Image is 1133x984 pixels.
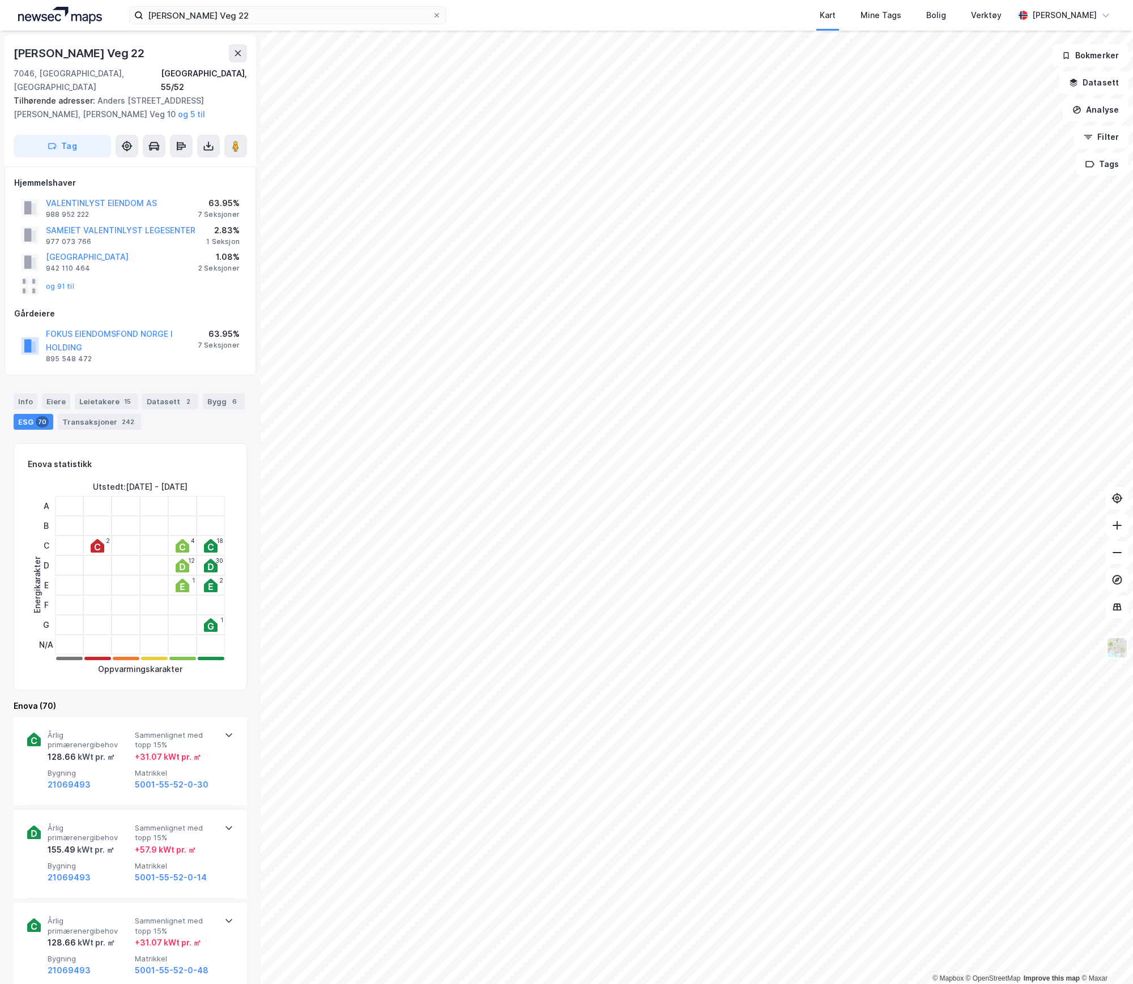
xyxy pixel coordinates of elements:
[966,974,1021,982] a: OpenStreetMap
[135,778,208,792] button: 5001-55-52-0-30
[14,414,53,430] div: ESG
[48,750,115,764] div: 128.66
[135,861,218,871] span: Matrikkel
[932,974,964,982] a: Mapbox
[48,861,130,871] span: Bygning
[39,575,53,595] div: E
[198,327,240,341] div: 63.95%
[135,954,218,964] span: Matrikkel
[135,768,218,778] span: Matrikkel
[1059,71,1128,94] button: Datasett
[216,557,223,564] div: 30
[14,67,161,94] div: 7046, [GEOGRAPHIC_DATA], [GEOGRAPHIC_DATA]
[14,699,247,713] div: Enova (70)
[1076,153,1128,176] button: Tags
[192,577,195,584] div: 1
[206,224,240,237] div: 2.83%
[48,778,91,792] button: 21069493
[75,843,114,857] div: kWt pr. ㎡
[135,750,201,764] div: + 31.07 kWt pr. ㎡
[143,7,432,24] input: Søk på adresse, matrikkel, gårdeiere, leietakere eller personer
[1076,930,1133,984] div: Kontrollprogram for chat
[161,67,247,94] div: [GEOGRAPHIC_DATA], 55/52
[135,871,207,884] button: 5001-55-52-0-14
[203,393,245,409] div: Bygg
[98,662,182,676] div: Oppvarmingskarakter
[48,964,91,977] button: 21069493
[142,393,198,409] div: Datasett
[1076,930,1133,984] iframe: Chat Widget
[1106,637,1128,658] img: Z
[106,537,110,544] div: 2
[198,341,240,350] div: 7 Seksjoner
[48,954,130,964] span: Bygning
[198,250,240,264] div: 1.08%
[28,457,92,471] div: Enova statistikk
[39,595,53,615] div: F
[46,237,91,246] div: 977 073 766
[48,730,130,750] span: Årlig primærenergibehov
[198,196,240,210] div: 63.95%
[14,393,37,409] div: Info
[14,176,246,190] div: Hjemmelshaver
[31,557,44,613] div: Energikarakter
[46,354,92,363] div: 895 548 472
[46,210,89,219] div: 988 952 222
[39,555,53,575] div: D
[1063,99,1128,121] button: Analyse
[1052,44,1128,67] button: Bokmerker
[1024,974,1080,982] a: Improve this map
[135,823,218,843] span: Sammenlignet med topp 15%
[93,480,188,494] div: Utstedt : [DATE] - [DATE]
[39,496,53,516] div: A
[122,396,133,407] div: 15
[198,210,240,219] div: 7 Seksjoner
[14,44,147,62] div: [PERSON_NAME] Veg 22
[135,916,218,936] span: Sammenlignet med topp 15%
[14,135,111,157] button: Tag
[229,396,240,407] div: 6
[220,617,223,623] div: 1
[14,307,246,320] div: Gårdeiere
[76,750,115,764] div: kWt pr. ㎡
[39,615,53,635] div: G
[42,393,70,409] div: Eiere
[58,414,141,430] div: Transaksjoner
[188,557,195,564] div: 12
[46,264,90,273] div: 942 110 464
[198,264,240,273] div: 2 Seksjoner
[135,730,218,750] span: Sammenlignet med topp 15%
[39,516,53,536] div: B
[191,537,195,544] div: 4
[48,871,91,884] button: 21069493
[48,936,115,949] div: 128.66
[120,416,137,427] div: 242
[48,823,130,843] span: Årlig primærenergibehov
[48,916,130,936] span: Årlig primærenergibehov
[75,393,138,409] div: Leietakere
[971,8,1002,22] div: Verktøy
[76,936,115,949] div: kWt pr. ㎡
[206,237,240,246] div: 1 Seksjon
[1032,8,1097,22] div: [PERSON_NAME]
[48,843,114,857] div: 155.49
[926,8,946,22] div: Bolig
[14,94,238,121] div: Anders [STREET_ADDRESS][PERSON_NAME], [PERSON_NAME] Veg 10
[216,537,223,544] div: 18
[18,7,102,24] img: logo.a4113a55bc3d86da70a041830d287a7e.svg
[14,96,97,105] span: Tilhørende adresser:
[135,936,201,949] div: + 31.07 kWt pr. ㎡
[39,536,53,555] div: C
[48,768,130,778] span: Bygning
[135,964,208,977] button: 5001-55-52-0-48
[1074,126,1128,148] button: Filter
[219,577,223,584] div: 2
[182,396,194,407] div: 2
[861,8,901,22] div: Mine Tags
[36,416,49,427] div: 70
[135,843,196,857] div: + 57.9 kWt pr. ㎡
[39,635,53,654] div: N/A
[820,8,836,22] div: Kart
